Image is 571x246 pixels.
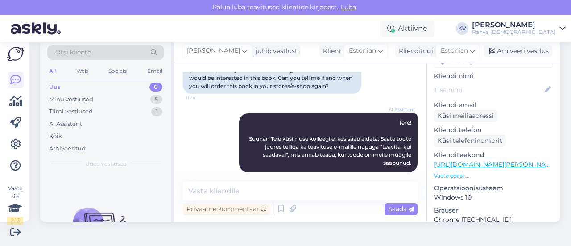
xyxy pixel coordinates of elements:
p: Brauser [434,206,553,215]
div: AI Assistent [49,120,82,129]
div: Klienditugi [395,46,433,56]
span: 11:24 [186,94,219,101]
div: Web [74,65,90,77]
div: 2 / 3 [7,217,23,225]
div: juhib vestlust [252,46,298,56]
div: Vaata siia [7,184,23,225]
div: Klient [319,46,341,56]
span: [PERSON_NAME] [187,46,240,56]
div: 1 [151,107,162,116]
span: Estonian [441,46,468,56]
div: Kõik [49,132,62,141]
span: Otsi kliente [55,48,91,57]
span: Saada [388,205,414,213]
a: [PERSON_NAME]Rahva [DEMOGRAPHIC_DATA] [472,21,566,36]
span: Uued vestlused [85,160,127,168]
div: KV [456,22,468,35]
div: Privaatne kommentaar [183,203,270,215]
div: 0 [149,83,162,92]
span: AI Assistent [381,106,415,113]
p: Operatsioonisüsteem [434,183,553,193]
p: Kliendi telefon [434,125,553,135]
div: Arhiveeri vestlus [484,45,552,57]
div: Email [145,65,164,77]
div: Socials [107,65,128,77]
div: Küsi telefoninumbrit [434,135,506,147]
p: Windows 10 [434,193,553,202]
div: Aktiivne [380,21,434,37]
span: 11:24 [381,173,415,179]
div: Uus [49,83,61,92]
div: All [47,65,58,77]
div: Küsi meiliaadressi [434,110,497,122]
span: Luba [338,3,359,11]
p: Klienditeekond [434,150,553,160]
div: Arhiveeritud [49,144,86,153]
div: Hello! I see in your e-shop that the coloring book "[PERSON_NAME]: The Official Coloring Book" is... [183,54,361,94]
p: Kliendi email [434,100,553,110]
p: Vaata edasi ... [434,172,553,180]
img: Askly Logo [7,47,24,61]
p: Chrome [TECHNICAL_ID] [434,215,553,225]
div: Minu vestlused [49,95,93,104]
div: Rahva [DEMOGRAPHIC_DATA] [472,29,556,36]
div: [PERSON_NAME] [472,21,556,29]
div: Tiimi vestlused [49,107,93,116]
p: Kliendi nimi [434,71,553,81]
div: 5 [150,95,162,104]
input: Lisa nimi [434,85,543,95]
span: Estonian [349,46,376,56]
a: [URL][DOMAIN_NAME][PERSON_NAME] [434,160,557,168]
